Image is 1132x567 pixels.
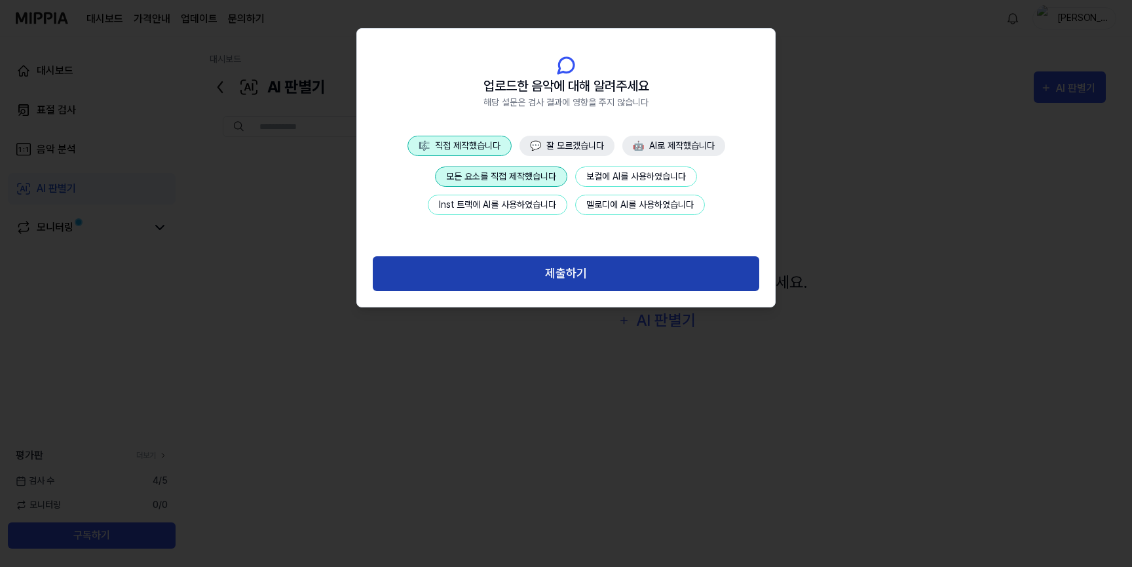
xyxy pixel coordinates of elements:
[435,166,567,187] button: 모든 요소를 직접 제작했습니다
[633,140,644,151] span: 🤖
[483,76,649,96] span: 업로드한 음악에 대해 알려주세요
[407,136,512,156] button: 🎼직접 제작했습니다
[622,136,725,156] button: 🤖AI로 제작했습니다
[373,256,759,291] button: 제출하기
[575,195,705,215] button: 멜로디에 AI를 사용하였습니다
[419,140,430,151] span: 🎼
[575,166,697,187] button: 보컬에 AI를 사용하였습니다
[519,136,614,156] button: 💬잘 모르겠습니다
[483,96,649,109] span: 해당 설문은 검사 결과에 영향을 주지 않습니다
[428,195,567,215] button: Inst 트랙에 AI를 사용하였습니다
[530,140,541,151] span: 💬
